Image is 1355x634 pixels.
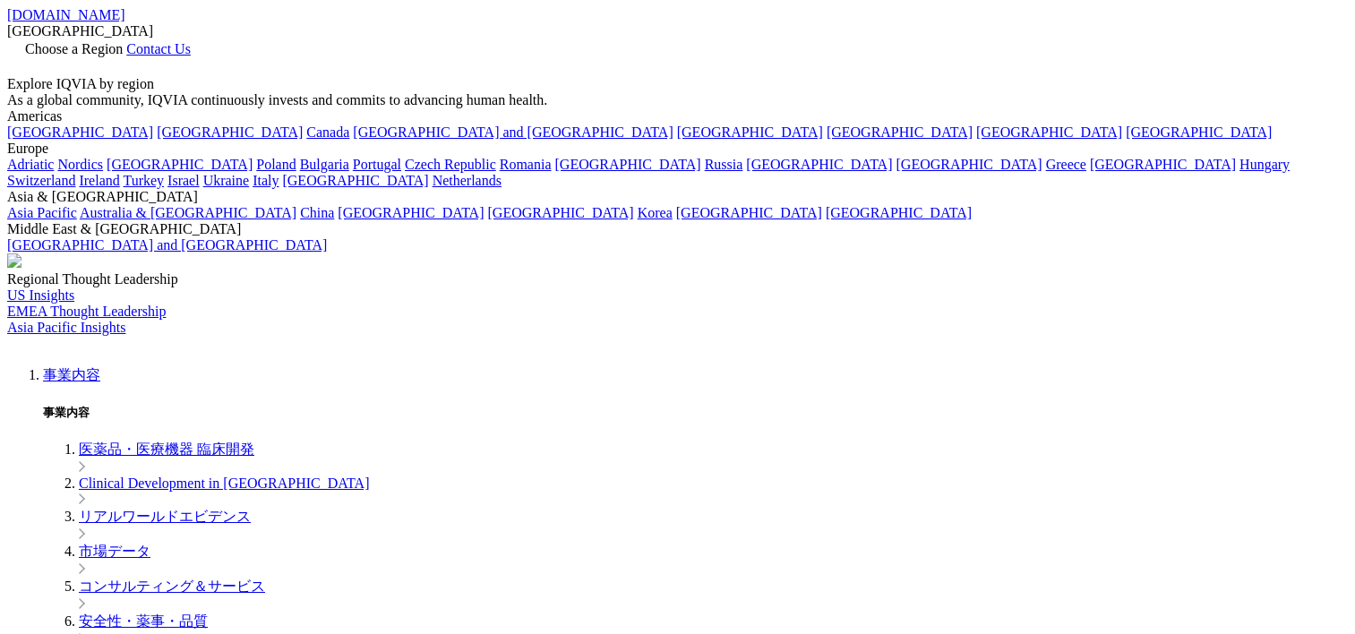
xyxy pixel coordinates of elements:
img: 2093_analyzing-data-using-big-screen-display-and-laptop.png [7,253,21,268]
a: Hungary [1239,157,1290,172]
a: Turkey [123,173,164,188]
a: 事業内容 [43,367,100,382]
a: [GEOGRAPHIC_DATA] [826,205,972,220]
a: Israel [167,173,200,188]
a: [GEOGRAPHIC_DATA] [746,157,892,172]
a: Poland [256,157,296,172]
a: Asia Pacific Insights [7,320,125,335]
a: [GEOGRAPHIC_DATA] [157,124,303,140]
a: Greece [1046,157,1086,172]
a: リアルワールドエビデンス [79,509,251,524]
div: Regional Thought Leadership [7,271,1348,287]
a: Clinical Development in [GEOGRAPHIC_DATA] [79,475,369,491]
a: [GEOGRAPHIC_DATA] [282,173,428,188]
a: Romania [500,157,552,172]
a: [GEOGRAPHIC_DATA] [1090,157,1236,172]
a: [GEOGRAPHIC_DATA] and [GEOGRAPHIC_DATA] [353,124,673,140]
a: Switzerland [7,173,75,188]
a: Russia [705,157,743,172]
a: Contact Us [126,41,191,56]
a: [GEOGRAPHIC_DATA] [7,124,153,140]
div: [GEOGRAPHIC_DATA] [7,23,1348,39]
a: [GEOGRAPHIC_DATA] and [GEOGRAPHIC_DATA] [7,237,327,253]
a: Portugal [353,157,401,172]
h5: 事業内容 [43,405,1348,421]
a: [GEOGRAPHIC_DATA] [488,205,634,220]
a: [GEOGRAPHIC_DATA] [107,157,253,172]
a: [DOMAIN_NAME] [7,7,125,22]
div: Asia & [GEOGRAPHIC_DATA] [7,189,1348,205]
a: [GEOGRAPHIC_DATA] [896,157,1042,172]
a: Italy [253,173,279,188]
a: 市場データ [79,544,150,559]
div: Explore IQVIA by region [7,76,1348,92]
a: Netherlands [433,173,502,188]
div: As a global community, IQVIA continuously invests and commits to advancing human health. [7,92,1348,108]
a: Bulgaria [300,157,349,172]
a: Czech Republic [405,157,496,172]
a: US Insights [7,287,74,303]
a: Canada [306,124,349,140]
a: Adriatic [7,157,54,172]
a: [GEOGRAPHIC_DATA] [976,124,1122,140]
a: EMEA Thought Leadership [7,304,166,319]
a: [GEOGRAPHIC_DATA] [1126,124,1272,140]
a: 安全性・薬事・品質 [79,613,208,629]
a: [GEOGRAPHIC_DATA] [676,205,822,220]
a: Ireland [79,173,119,188]
a: China [300,205,334,220]
a: [GEOGRAPHIC_DATA] [827,124,973,140]
a: Ukraine [203,173,250,188]
a: コンサルティング＆サービス [79,578,265,594]
a: 医薬品・医療機器 臨床開発 [79,441,254,457]
a: [GEOGRAPHIC_DATA] [555,157,701,172]
span: Choose a Region [25,41,123,56]
a: Australia & [GEOGRAPHIC_DATA] [80,205,296,220]
div: Middle East & [GEOGRAPHIC_DATA] [7,221,1348,237]
div: Americas [7,108,1348,124]
div: Europe [7,141,1348,157]
a: [GEOGRAPHIC_DATA] [677,124,823,140]
a: Asia Pacific [7,205,77,220]
a: Nordics [57,157,103,172]
a: Korea [638,205,673,220]
a: [GEOGRAPHIC_DATA] [338,205,484,220]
